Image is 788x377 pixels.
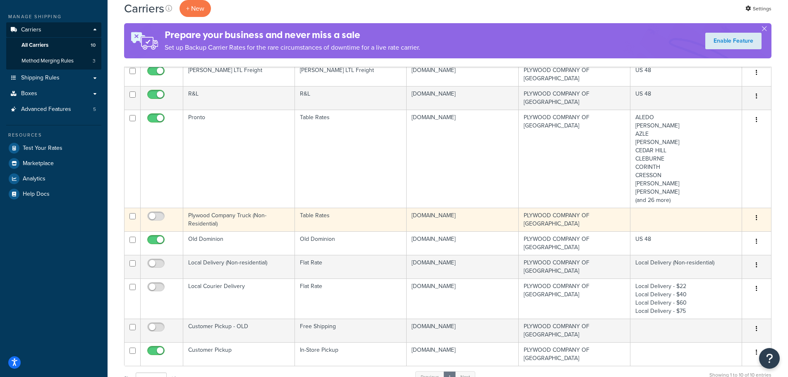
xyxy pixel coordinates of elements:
[407,208,518,231] td: [DOMAIN_NAME]
[183,86,295,110] td: R&L
[21,106,71,113] span: Advanced Features
[183,110,295,208] td: Pronto
[6,53,101,69] li: Method Merging Rules
[519,86,630,110] td: PLYWOOD COMPANY OF [GEOGRAPHIC_DATA]
[295,231,407,255] td: Old Dominion
[6,141,101,156] a: Test Your Rates
[295,208,407,231] td: Table Rates
[183,208,295,231] td: Plywood Company Truck (Non-Residential)
[6,102,101,117] a: Advanced Features 5
[295,342,407,366] td: In-Store Pickup
[183,279,295,319] td: Local Courier Delivery
[23,160,54,167] span: Marketplace
[519,110,630,208] td: PLYWOOD COMPANY OF [GEOGRAPHIC_DATA]
[407,86,518,110] td: [DOMAIN_NAME]
[407,279,518,319] td: [DOMAIN_NAME]
[23,175,46,182] span: Analytics
[183,319,295,342] td: Customer Pickup - OLD
[630,110,742,208] td: ALEDO [PERSON_NAME] AZLE [PERSON_NAME] CEDAR HILL CLEBURNE CORINTH CRESSON [PERSON_NAME] [PERSON_...
[6,86,101,101] a: Boxes
[6,53,101,69] a: Method Merging Rules 3
[519,279,630,319] td: PLYWOOD COMPANY OF [GEOGRAPHIC_DATA]
[295,255,407,279] td: Flat Rate
[6,22,101,70] li: Carriers
[407,342,518,366] td: [DOMAIN_NAME]
[519,208,630,231] td: PLYWOOD COMPANY OF [GEOGRAPHIC_DATA]
[630,231,742,255] td: US 48
[519,255,630,279] td: PLYWOOD COMPANY OF [GEOGRAPHIC_DATA]
[21,26,41,34] span: Carriers
[22,58,74,65] span: Method Merging Rules
[705,33,762,49] a: Enable Feature
[6,102,101,117] li: Advanced Features
[165,28,420,42] h4: Prepare your business and never miss a sale
[407,255,518,279] td: [DOMAIN_NAME]
[6,132,101,139] div: Resources
[519,342,630,366] td: PLYWOOD COMPANY OF [GEOGRAPHIC_DATA]
[183,62,295,86] td: [PERSON_NAME] LTL Freight
[295,279,407,319] td: Flat Rate
[6,38,101,53] a: All Carriers 10
[407,62,518,86] td: [DOMAIN_NAME]
[295,86,407,110] td: R&L
[23,145,62,152] span: Test Your Rates
[745,3,771,14] a: Settings
[6,187,101,202] a: Help Docs
[630,255,742,279] td: Local Delivery (Non-residential)
[519,62,630,86] td: PLYWOOD COMPANY OF [GEOGRAPHIC_DATA]
[519,319,630,342] td: PLYWOOD COMPANY OF [GEOGRAPHIC_DATA]
[295,110,407,208] td: Table Rates
[21,74,60,82] span: Shipping Rules
[630,86,742,110] td: US 48
[407,110,518,208] td: [DOMAIN_NAME]
[183,255,295,279] td: Local Delivery (Non-residential)
[6,38,101,53] li: All Carriers
[93,58,96,65] span: 3
[759,348,780,369] button: Open Resource Center
[124,0,164,17] h1: Carriers
[91,42,96,49] span: 10
[630,279,742,319] td: Local Delivery - $22 Local Delivery - $40 Local Delivery - $60 Local Delivery - $75
[93,106,96,113] span: 5
[6,156,101,171] a: Marketplace
[183,342,295,366] td: Customer Pickup
[6,171,101,186] a: Analytics
[6,70,101,86] a: Shipping Rules
[165,42,420,53] p: Set up Backup Carrier Rates for the rare circumstances of downtime for a live rate carrier.
[23,191,50,198] span: Help Docs
[124,23,165,58] img: ad-rules-rateshop-fe6ec290ccb7230408bd80ed9643f0289d75e0ffd9eb532fc0e269fcd187b520.png
[407,231,518,255] td: [DOMAIN_NAME]
[295,319,407,342] td: Free Shipping
[630,62,742,86] td: US 48
[183,231,295,255] td: Old Dominion
[6,22,101,38] a: Carriers
[21,90,37,97] span: Boxes
[6,13,101,20] div: Manage Shipping
[22,42,48,49] span: All Carriers
[295,62,407,86] td: [PERSON_NAME] LTL Freight
[407,319,518,342] td: [DOMAIN_NAME]
[519,231,630,255] td: PLYWOOD COMPANY OF [GEOGRAPHIC_DATA]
